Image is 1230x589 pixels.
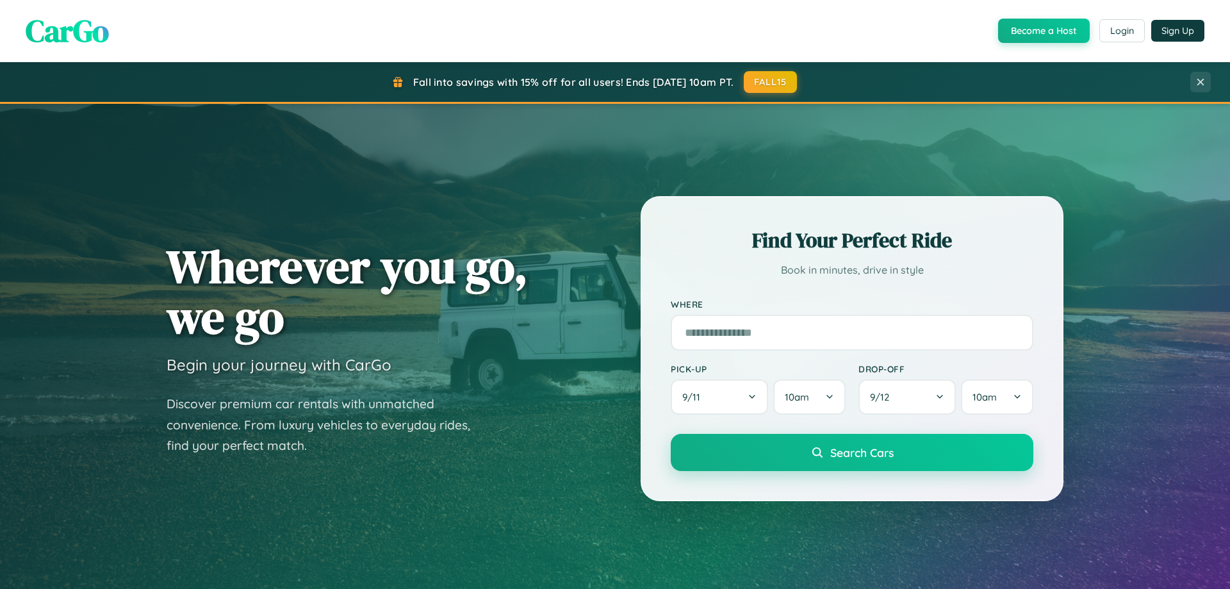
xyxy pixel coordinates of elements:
[671,299,1033,310] label: Where
[830,445,894,460] span: Search Cars
[671,434,1033,471] button: Search Cars
[671,261,1033,279] p: Book in minutes, drive in style
[682,391,707,403] span: 9 / 11
[998,19,1090,43] button: Become a Host
[671,379,768,415] button: 9/11
[870,391,896,403] span: 9 / 12
[972,391,997,403] span: 10am
[785,391,809,403] span: 10am
[744,71,798,93] button: FALL15
[671,226,1033,254] h2: Find Your Perfect Ride
[413,76,734,88] span: Fall into savings with 15% off for all users! Ends [DATE] 10am PT.
[858,363,1033,374] label: Drop-off
[1151,20,1204,42] button: Sign Up
[167,394,487,456] p: Discover premium car rentals with unmatched convenience. From luxury vehicles to everyday rides, ...
[167,241,528,342] h1: Wherever you go, we go
[1099,19,1145,42] button: Login
[167,355,391,374] h3: Begin your journey with CarGo
[858,379,956,415] button: 9/12
[671,363,846,374] label: Pick-up
[26,10,109,52] span: CarGo
[773,379,846,415] button: 10am
[961,379,1033,415] button: 10am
